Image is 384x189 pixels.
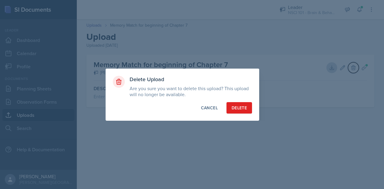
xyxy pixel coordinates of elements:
button: Cancel [196,102,223,114]
p: Are you sure you want to delete this upload? This upload will no longer be available. [130,85,252,97]
h3: Delete Upload [130,76,252,83]
div: Delete [232,105,247,111]
div: Cancel [201,105,218,111]
button: Delete [226,102,252,114]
